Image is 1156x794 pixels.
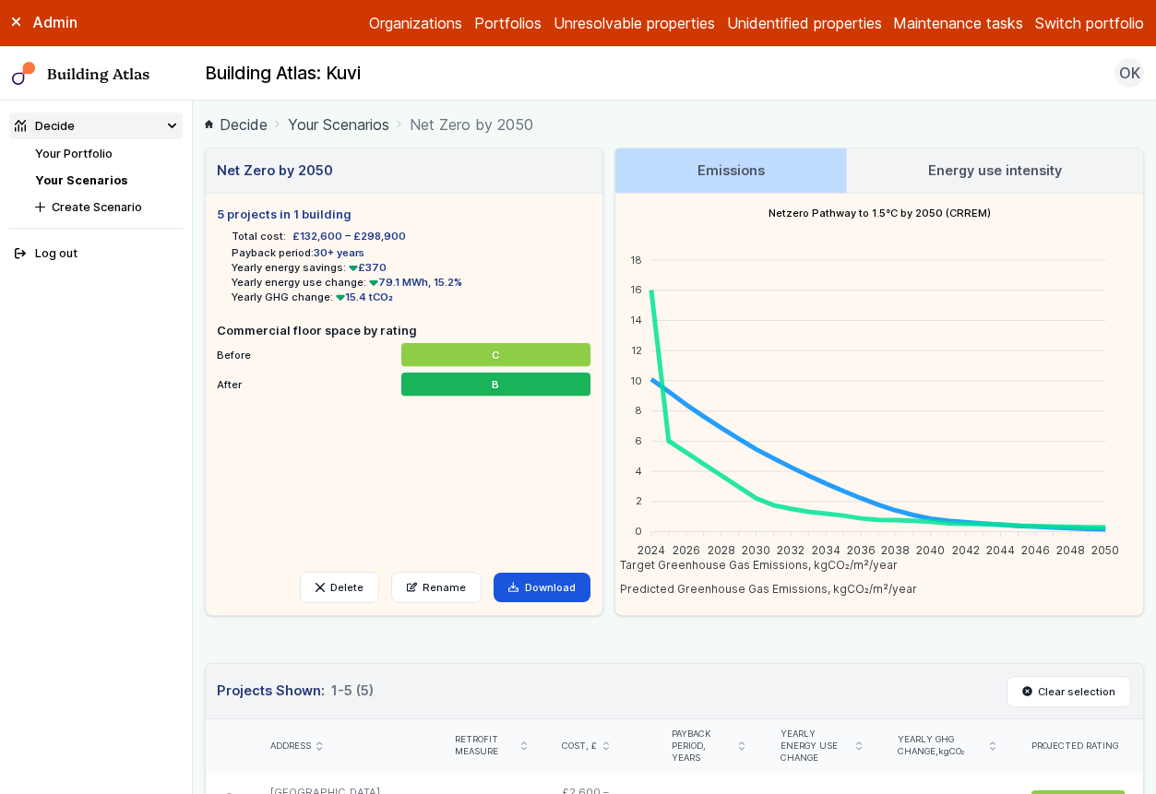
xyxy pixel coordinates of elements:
span: 1-5 (5) [331,681,374,701]
span: Retrofit measure [455,734,515,758]
li: Before [217,339,590,363]
span: £132,600 – £298,900 [292,229,406,243]
a: Download [494,573,590,602]
tspan: 2032 [778,542,805,556]
tspan: 12 [631,343,642,356]
span: Payback period, years [672,729,733,764]
tspan: 6 [635,434,642,447]
h2: Building Atlas: Kuvi [205,62,361,86]
a: Unresolvable properties [554,12,715,34]
span: Yearly GHG change, [898,734,984,758]
img: main-0bbd2752.svg [12,62,36,86]
h3: Projects Shown: [217,681,373,701]
tspan: 2050 [1092,542,1120,556]
span: 15.4 tCO₂ [333,290,393,303]
li: Yearly energy use change: [232,275,590,290]
button: Switch portfolio [1035,12,1144,34]
a: Unidentified properties [727,12,882,34]
li: Yearly GHG change: [232,290,590,304]
tspan: 10 [630,373,642,386]
button: OK [1114,58,1144,88]
a: Your Portfolio [35,147,113,160]
tspan: 2036 [847,542,876,556]
tspan: 2034 [812,542,840,556]
tspan: 2024 [638,542,665,556]
span: C [492,348,499,362]
a: Organizations [369,12,462,34]
tspan: 2046 [1021,542,1050,556]
h4: Netzero Pathway to 1.5°C by 2050 (CRREM) [615,194,1143,232]
span: £370 [346,261,387,274]
h3: Emissions [697,160,765,181]
tspan: 2 [636,494,642,507]
tspan: 2030 [742,542,770,556]
tspan: 2048 [1056,542,1085,556]
tspan: 2026 [673,542,700,556]
tspan: 14 [630,314,642,326]
a: Emissions [615,148,845,193]
span: 30+ years [314,246,364,259]
h3: Net Zero by 2050 [217,160,333,181]
tspan: 2038 [882,542,911,556]
tspan: 2044 [987,542,1016,556]
a: Energy use intensity [847,148,1143,193]
tspan: 4 [635,464,642,477]
span: OK [1119,62,1140,84]
span: B [492,377,499,392]
h5: Commercial floor space by rating [217,322,590,339]
h5: 5 projects in 1 building [217,206,590,223]
tspan: 8 [635,404,642,417]
a: Portfolios [474,12,542,34]
li: Payback period: [232,245,590,260]
div: Decide [15,117,75,135]
span: Address [270,741,311,753]
tspan: 16 [630,283,642,296]
button: Log out [9,241,184,267]
span: 79.1 MWh, 15.2% [366,276,462,289]
li: After [217,369,590,393]
span: Target Greenhouse Gas Emissions, kgCO₂/m²/year [606,558,898,572]
span: kgCO₂ [938,746,965,756]
a: Rename [391,572,483,603]
button: Clear selection [1007,676,1132,707]
button: Create Scenario [30,194,183,220]
span: Yearly energy use change [781,729,851,764]
tspan: 0 [635,525,642,538]
div: Projected rating [1031,741,1126,753]
summary: Decide [9,113,184,139]
span: Cost, £ [562,741,597,753]
h6: Total cost: [232,229,286,243]
a: Decide [205,113,268,136]
a: Maintenance tasks [893,12,1023,34]
h3: Energy use intensity [928,160,1062,181]
tspan: 2028 [708,542,735,556]
tspan: 18 [630,253,642,266]
tspan: 2042 [952,542,980,556]
span: Predicted Greenhouse Gas Emissions, kgCO₂/m²/year [606,582,917,596]
button: Delete [300,572,379,603]
span: Net Zero by 2050 [410,113,533,136]
a: Your Scenarios [35,173,127,187]
a: Your Scenarios [288,113,389,136]
tspan: 2040 [917,542,946,556]
li: Yearly energy savings: [232,260,590,275]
